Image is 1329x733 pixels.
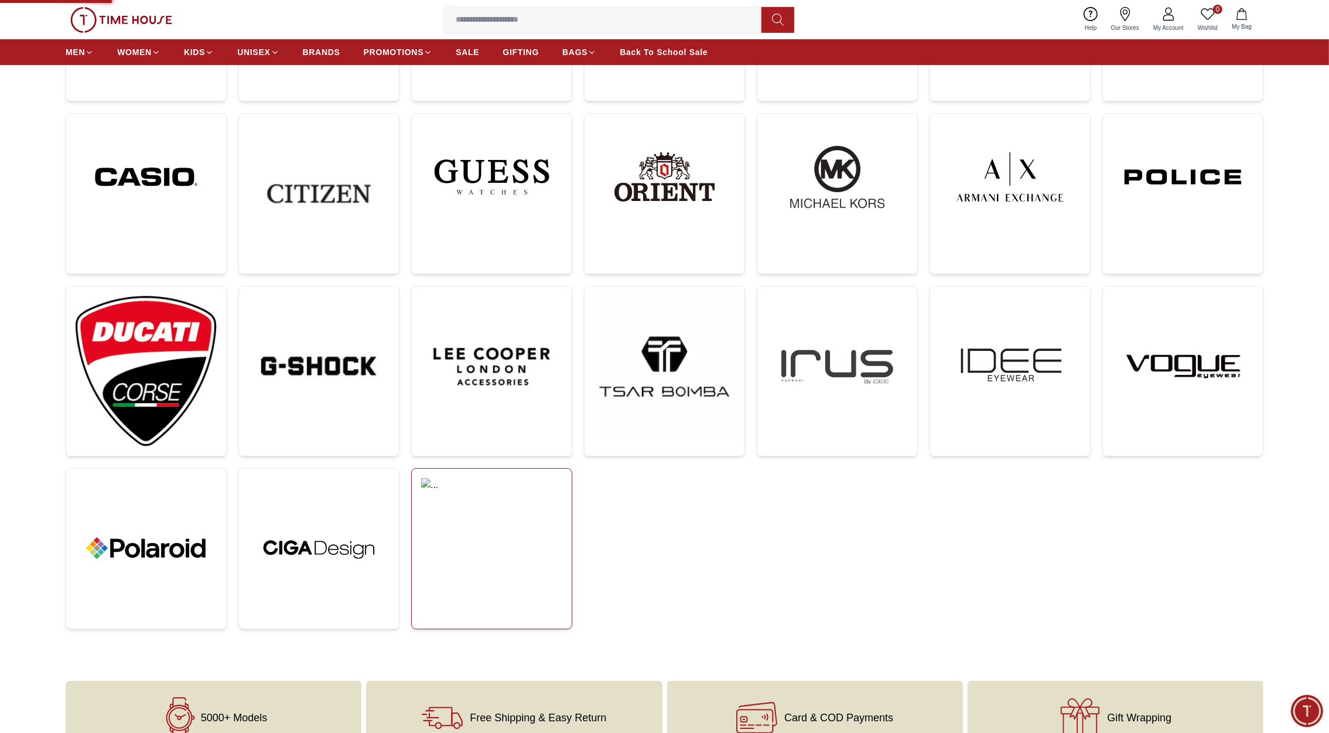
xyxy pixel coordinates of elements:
span: Card & COD Payments [784,712,893,724]
img: ... [421,296,562,437]
div: Services [105,302,157,323]
span: Services [112,306,149,320]
img: ... [594,123,735,231]
img: ... [1112,296,1253,437]
a: MEN [66,42,94,63]
span: 11:59 AM [156,281,186,289]
span: GIFTING [503,46,539,58]
a: 0Wishlist [1191,5,1225,35]
img: ... [248,123,390,264]
span: New Enquiry [36,306,91,320]
img: Profile picture of Zoe [36,11,56,30]
img: ... [1112,123,1253,231]
a: KIDS [184,42,214,63]
a: Back To School Sale [620,42,708,63]
img: ... [939,123,1081,231]
span: Track your Shipment [128,360,218,374]
div: Nearest Store Locator [114,329,226,350]
span: WOMEN [117,46,152,58]
img: ... [767,123,908,231]
div: [PERSON_NAME] [62,15,196,26]
a: SALE [456,42,479,63]
span: Free Shipping & Easy Return [470,712,606,724]
img: ... [248,478,390,619]
span: KIDS [184,46,205,58]
img: ... [70,7,172,33]
img: ... [76,123,217,231]
span: Help [1080,23,1102,32]
button: My Bag [1225,6,1259,33]
a: UNISEX [237,42,279,63]
a: Help [1078,5,1104,35]
span: Back To School Sale [620,46,708,58]
img: ... [939,296,1081,437]
span: 0 [1213,5,1222,14]
span: My Account [1149,23,1188,32]
a: Our Stores [1104,5,1146,35]
img: ... [421,123,562,231]
span: Request a callback [23,360,106,374]
div: New Enquiry [28,302,99,323]
span: Wishlist [1193,23,1222,32]
span: 5000+ Models [201,712,268,724]
a: WOMEN [117,42,160,63]
a: PROMOTIONS [364,42,433,63]
img: ... [594,296,735,437]
div: [PERSON_NAME] [12,225,231,237]
img: ... [248,296,390,437]
em: Back [9,9,32,32]
img: ... [767,296,908,437]
span: BAGS [562,46,587,58]
img: ... [76,478,217,619]
span: PROMOTIONS [364,46,424,58]
a: GIFTING [503,42,539,63]
span: Nearest Store Locator [122,333,218,347]
span: MEN [66,46,85,58]
textarea: We are here to help you [3,396,231,454]
img: ... [421,478,562,549]
span: Exchanges [170,306,218,320]
div: Request a callback [16,356,114,377]
span: BRANDS [303,46,340,58]
div: Chat Widget [1291,695,1323,727]
div: Track your Shipment [120,356,226,377]
a: BRANDS [303,42,340,63]
span: SALE [456,46,479,58]
span: Our Stores [1106,23,1144,32]
span: Gift Wrapping [1108,712,1172,724]
span: Hello! I'm your Time House Watches Support Assistant. How can I assist you [DATE]? [20,247,179,286]
span: UNISEX [237,46,270,58]
div: Exchanges [163,302,226,323]
img: ... [76,296,217,446]
span: My Bag [1227,22,1256,31]
a: BAGS [562,42,596,63]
